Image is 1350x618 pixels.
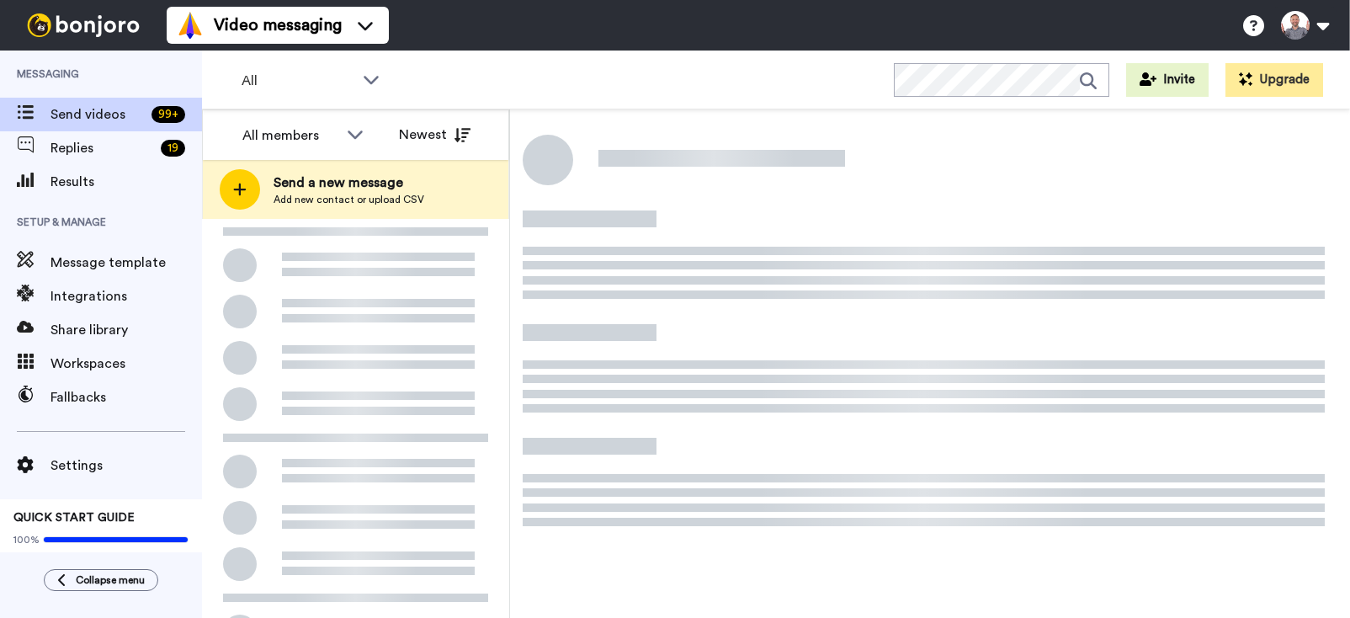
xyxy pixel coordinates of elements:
div: 19 [161,140,185,157]
span: Collapse menu [76,573,145,587]
span: Video messaging [214,13,342,37]
span: Workspaces [50,354,202,374]
button: Collapse menu [44,569,158,591]
span: QUICK START GUIDE [13,512,135,524]
span: 100% [13,533,40,546]
span: All [242,71,354,91]
img: vm-color.svg [177,12,204,39]
span: Send videos [50,104,145,125]
span: Results [50,172,202,192]
button: Upgrade [1225,63,1323,97]
button: Invite [1126,63,1209,97]
span: Integrations [50,286,202,306]
div: 99 + [151,106,185,123]
span: Message template [50,253,202,273]
img: bj-logo-header-white.svg [20,13,146,37]
span: Share library [50,320,202,340]
button: Newest [386,118,483,152]
span: Add new contact or upload CSV [274,193,424,206]
span: Replies [50,138,154,158]
span: Send a new message [274,173,424,193]
span: Settings [50,456,202,476]
span: Fallbacks [50,387,202,408]
div: All members [242,125,338,146]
